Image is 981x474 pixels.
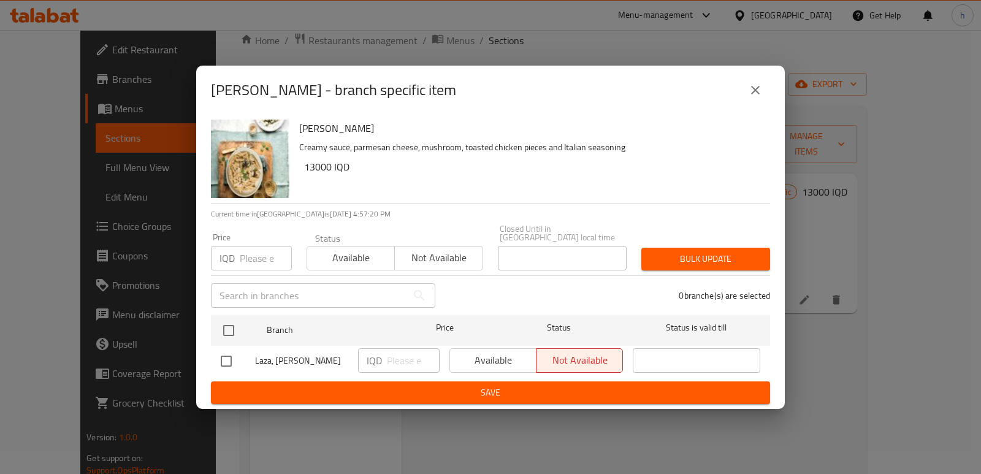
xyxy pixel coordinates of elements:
span: Available [312,249,390,267]
input: Search in branches [211,283,407,308]
p: Creamy sauce, parmesan cheese, mushroom, toasted chicken pieces and Italian seasoning [299,140,760,155]
input: Please enter price [240,246,292,270]
button: Bulk update [641,248,770,270]
button: close [741,75,770,105]
button: Available [307,246,395,270]
input: Please enter price [387,348,440,373]
p: 0 branche(s) are selected [679,289,770,302]
h6: [PERSON_NAME] [299,120,760,137]
p: IQD [219,251,235,266]
span: Save [221,385,760,400]
span: Status [495,320,623,335]
p: Current time in [GEOGRAPHIC_DATA] is [DATE] 4:57:20 PM [211,208,770,220]
h6: 13000 IQD [304,158,760,175]
h2: [PERSON_NAME] - branch specific item [211,80,456,100]
p: IQD [367,353,382,368]
button: Save [211,381,770,404]
span: Price [404,320,486,335]
span: Laza, [PERSON_NAME] [255,353,348,369]
span: Branch [267,323,394,338]
button: Not available [394,246,483,270]
img: Alfredo Pasta [211,120,289,198]
span: Status is valid till [633,320,760,335]
span: Bulk update [651,251,760,267]
span: Not available [400,249,478,267]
